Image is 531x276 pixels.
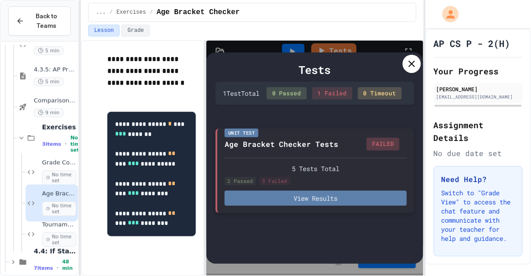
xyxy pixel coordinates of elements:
span: 7 items [34,266,53,271]
div: No due date set [434,148,523,159]
span: Comparison Operators - Quiz [34,97,76,105]
button: View Results [225,191,407,206]
span: No time set [70,135,83,153]
div: 3 Failed [259,177,290,186]
button: Lesson [88,25,120,36]
span: / [110,9,113,16]
span: / [150,9,153,16]
button: Back to Teams [8,6,71,36]
span: ... [96,9,106,16]
div: 0 Passed [267,87,307,100]
span: 9 min [34,109,63,117]
div: [EMAIL_ADDRESS][DOMAIN_NAME] [436,94,520,100]
span: Age Bracket Checker [157,7,240,18]
h2: Assignment Details [434,119,523,144]
span: Age Bracket Checker [42,190,76,198]
p: Switch to "Grade View" to access the chat feature and communicate with your teacher for help and ... [442,188,515,243]
span: No time set [42,233,76,247]
span: 5 min [34,47,63,55]
button: Grade [121,25,150,36]
span: Exercises [42,123,76,131]
span: • [65,141,67,148]
span: No time set [42,171,76,185]
h1: AP CS P - 2(H) [434,37,510,50]
span: 4.4: If Statements [34,247,76,255]
span: Grade Comparison Debugger [42,159,76,167]
div: [PERSON_NAME] [436,85,520,93]
span: No time set [42,202,76,216]
div: Tests [216,62,414,78]
span: Back to Teams [30,11,63,31]
h3: Need Help? [442,174,515,185]
div: 1 Failed [312,87,352,100]
span: Exercises [116,9,146,16]
h2: Your Progress [434,65,523,78]
span: 5 min [34,78,63,86]
div: Unit Test [225,129,259,137]
div: 5 Tests Total [225,164,407,173]
span: Tournament Bracket Validator [42,221,76,229]
div: 1 Test Total [223,89,259,98]
div: FAILED [367,138,400,151]
div: My Account [433,4,461,25]
div: 0 Timeout [358,87,402,100]
span: • [57,265,58,272]
span: 3 items [42,141,61,147]
span: 4.3.5: AP Practice - Comparison Operators [34,66,76,74]
div: 2 Passed [225,177,256,186]
div: Age Bracket Checker Tests [225,139,339,150]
